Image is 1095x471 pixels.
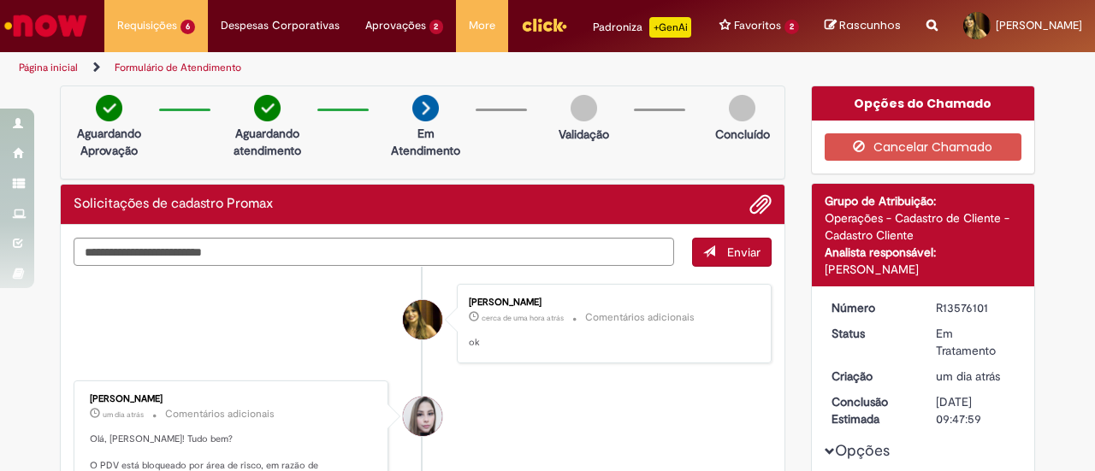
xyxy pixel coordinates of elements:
div: [DATE] 09:47:59 [936,393,1015,427]
div: Em Tratamento [936,325,1015,359]
h2: Solicitações de cadastro Promax Histórico de tíquete [74,197,273,212]
div: Operações - Cadastro de Cliente - Cadastro Cliente [825,209,1022,244]
div: Analista responsável: [825,244,1022,261]
span: Rascunhos [839,17,901,33]
img: img-circle-grey.png [571,95,597,121]
p: Aguardando atendimento [226,125,309,159]
dt: Conclusão Estimada [819,393,924,427]
a: Rascunhos [825,18,901,34]
p: Validação [559,126,609,143]
button: Enviar [692,238,772,267]
button: Adicionar anexos [749,193,772,215]
a: Página inicial [19,61,78,74]
span: Requisições [117,17,177,34]
a: Formulário de Atendimento [115,61,241,74]
div: 29/09/2025 11:18:57 [936,368,1015,385]
p: Concluído [715,126,770,143]
div: [PERSON_NAME] [90,394,375,404]
time: 29/09/2025 14:22:34 [103,409,144,420]
span: 2 [784,20,799,34]
span: More [469,17,495,34]
div: R13576101 [936,299,1015,316]
dt: Criação [819,368,924,385]
span: Enviar [727,244,761,260]
span: Favoritos [734,17,781,34]
span: [PERSON_NAME] [996,18,1082,32]
div: Grupo de Atribuição: [825,192,1022,209]
div: Daniele Aparecida Queiroz [403,397,442,436]
img: ServiceNow [2,9,90,43]
time: 29/09/2025 11:18:57 [936,368,1000,384]
span: um dia atrás [103,409,144,420]
span: cerca de uma hora atrás [482,313,564,323]
dt: Status [819,325,924,342]
img: click_logo_yellow_360x200.png [521,12,567,38]
span: Despesas Corporativas [221,17,340,34]
span: Aprovações [365,17,426,34]
div: Padroniza [593,17,691,38]
span: 6 [181,20,195,34]
ul: Trilhas de página [13,52,717,84]
small: Comentários adicionais [165,407,275,421]
p: Em Atendimento [384,125,467,159]
p: ok [469,336,754,350]
dt: Número [819,299,924,316]
div: Opções do Chamado [812,86,1035,121]
span: 2 [429,20,444,34]
img: arrow-next.png [412,95,439,121]
div: Andresa Cristina Botelho [403,300,442,339]
p: +GenAi [649,17,691,38]
img: check-circle-green.png [96,95,122,121]
span: um dia atrás [936,368,1000,384]
textarea: Digite sua mensagem aqui... [74,238,674,266]
div: [PERSON_NAME] [825,261,1022,278]
div: [PERSON_NAME] [469,297,754,308]
button: Cancelar Chamado [825,133,1022,161]
p: Aguardando Aprovação [68,125,151,159]
img: img-circle-grey.png [729,95,755,121]
small: Comentários adicionais [585,310,695,325]
img: check-circle-green.png [254,95,281,121]
time: 30/09/2025 16:51:29 [482,313,564,323]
